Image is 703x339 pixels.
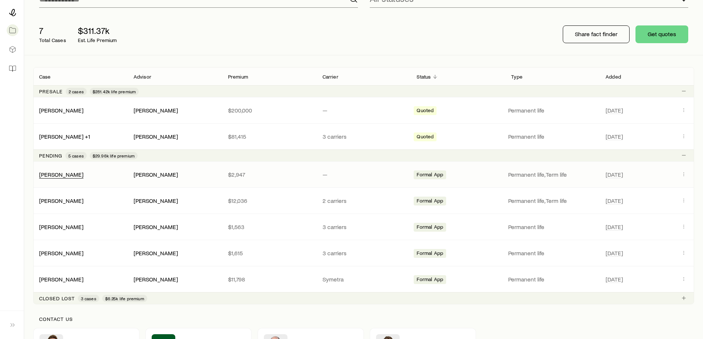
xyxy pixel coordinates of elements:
span: $6.25k life premium [105,295,144,301]
p: Permanent life [508,107,597,114]
p: Carrier [323,74,338,80]
p: $1,563 [228,223,311,231]
div: [PERSON_NAME] [134,107,178,114]
button: Share fact finder [563,25,630,43]
p: Contact us [39,316,688,322]
div: [PERSON_NAME] [39,197,83,205]
span: [DATE] [606,249,623,257]
div: [PERSON_NAME] [39,223,83,231]
p: 2 carriers [323,197,405,204]
p: Permanent life, Term life [508,171,597,178]
p: Presale [39,89,63,94]
a: [PERSON_NAME] +1 [39,133,90,140]
div: [PERSON_NAME] [134,223,178,231]
p: Permanent life [508,249,597,257]
p: Case [39,74,51,80]
p: $1,615 [228,249,311,257]
div: [PERSON_NAME] [134,133,178,141]
p: Total Cases [39,37,66,43]
span: Formal App [417,172,443,179]
p: $311.37k [78,25,117,36]
span: Quoted [417,134,434,141]
div: [PERSON_NAME] [134,171,178,179]
span: $29.96k life premium [93,153,135,159]
p: $12,036 [228,197,311,204]
p: 7 [39,25,66,36]
p: Permanent life [508,223,597,231]
p: $81,415 [228,133,311,140]
p: Status [417,74,431,80]
p: Permanent life [508,133,597,140]
p: $2,947 [228,171,311,178]
p: $11,798 [228,276,311,283]
span: [DATE] [606,171,623,178]
span: 5 cases [68,153,84,159]
a: [PERSON_NAME] [39,249,83,256]
p: Est. Life Premium [78,37,117,43]
span: [DATE] [606,223,623,231]
p: — [323,171,405,178]
p: Advisor [134,74,151,80]
a: [PERSON_NAME] [39,223,83,230]
span: Quoted [417,107,434,115]
p: 3 carriers [323,133,405,140]
div: [PERSON_NAME] [39,276,83,283]
div: [PERSON_NAME] [39,171,83,179]
span: $281.42k life premium [93,89,136,94]
span: [DATE] [606,107,623,114]
p: Symetra [323,276,405,283]
a: [PERSON_NAME] [39,171,83,178]
button: Get quotes [635,25,688,43]
p: Permanent life, Term life [508,197,597,204]
div: [PERSON_NAME] [134,276,178,283]
a: [PERSON_NAME] [39,276,83,283]
div: [PERSON_NAME] [134,197,178,205]
span: Formal App [417,250,443,258]
span: [DATE] [606,133,623,140]
div: [PERSON_NAME] [134,249,178,257]
p: 3 carriers [323,223,405,231]
p: 3 carriers [323,249,405,257]
span: 3 cases [81,295,96,301]
span: Formal App [417,276,443,284]
p: Pending [39,153,62,159]
span: 2 cases [69,89,84,94]
a: [PERSON_NAME] [39,107,83,114]
a: [PERSON_NAME] [39,197,83,204]
div: [PERSON_NAME] +1 [39,133,90,141]
span: Formal App [417,224,443,232]
p: $200,000 [228,107,311,114]
span: [DATE] [606,276,623,283]
p: Premium [228,74,248,80]
p: Closed lost [39,295,75,301]
p: Share fact finder [575,30,617,38]
p: Type [511,74,523,80]
span: [DATE] [606,197,623,204]
div: Client cases [33,67,694,304]
span: Formal App [417,198,443,205]
p: Permanent life [508,276,597,283]
p: Added [606,74,621,80]
p: — [323,107,405,114]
